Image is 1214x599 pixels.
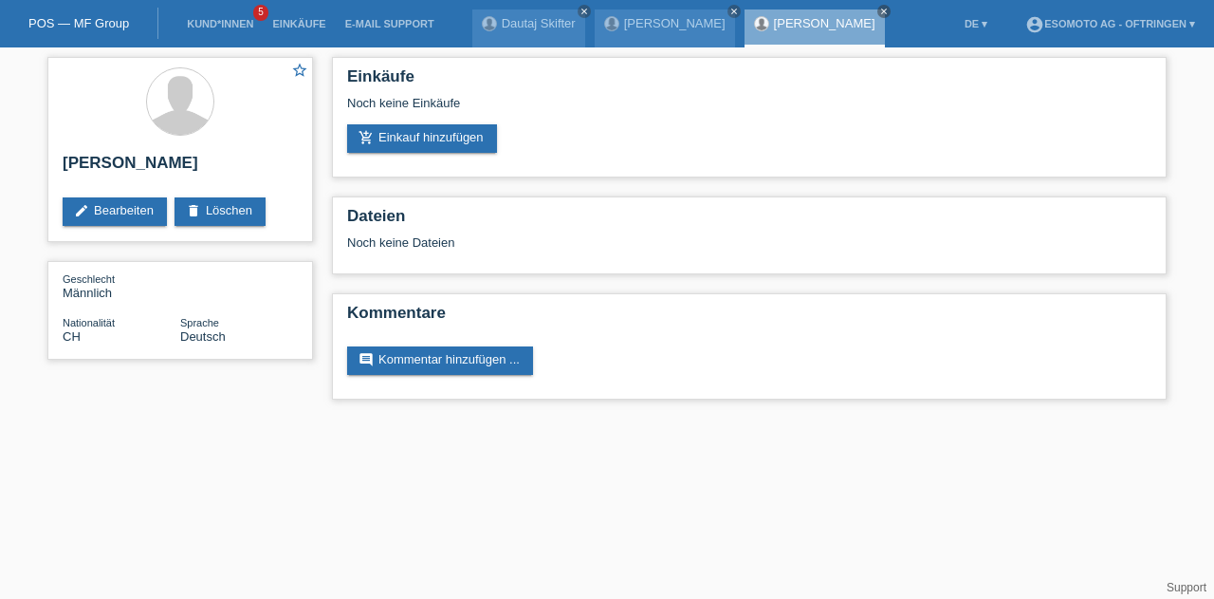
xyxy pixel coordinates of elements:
[1016,18,1205,29] a: account_circleEsomoto AG - Oftringen ▾
[177,18,263,29] a: Kund*innen
[347,304,1151,332] h2: Kommentare
[877,5,891,18] a: close
[253,5,268,21] span: 5
[1025,15,1044,34] i: account_circle
[347,124,497,153] a: add_shopping_cartEinkauf hinzufügen
[579,7,589,16] i: close
[729,7,739,16] i: close
[186,203,201,218] i: delete
[879,7,889,16] i: close
[774,16,875,30] a: [PERSON_NAME]
[624,16,726,30] a: [PERSON_NAME]
[291,62,308,82] a: star_border
[347,67,1151,96] h2: Einkäufe
[180,329,226,344] span: Deutsch
[28,16,129,30] a: POS — MF Group
[74,203,89,218] i: edit
[180,317,219,328] span: Sprache
[63,317,115,328] span: Nationalität
[347,207,1151,235] h2: Dateien
[63,271,180,300] div: Männlich
[359,352,374,367] i: comment
[63,273,115,285] span: Geschlecht
[727,5,741,18] a: close
[347,346,533,375] a: commentKommentar hinzufügen ...
[336,18,444,29] a: E-Mail Support
[578,5,591,18] a: close
[63,329,81,344] span: Schweiz
[955,18,997,29] a: DE ▾
[359,130,374,145] i: add_shopping_cart
[347,235,927,250] div: Noch keine Dateien
[175,197,266,226] a: deleteLöschen
[263,18,335,29] a: Einkäufe
[1167,581,1206,594] a: Support
[291,62,308,79] i: star_border
[63,154,298,182] h2: [PERSON_NAME]
[63,197,167,226] a: editBearbeiten
[347,96,1151,124] div: Noch keine Einkäufe
[502,16,576,30] a: Dautaj Skifter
